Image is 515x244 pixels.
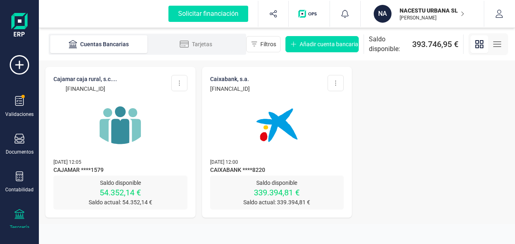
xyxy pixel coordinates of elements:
[210,198,344,206] p: Saldo actual: 339.394,81 €
[53,198,187,206] p: Saldo actual: 54.352,14 €
[11,13,28,39] img: Logo Finanedi
[285,36,359,52] button: Añadir cuenta bancaria
[210,179,344,187] p: Saldo disponible
[53,75,117,83] p: CAJAMAR CAJA RURAL, S.C....
[294,1,325,27] button: Logo de OPS
[53,85,117,93] p: [FINANCIAL_ID]
[210,187,344,198] p: 339.394,81 €
[6,149,34,155] div: Documentos
[298,10,320,18] img: Logo de OPS
[210,85,250,93] p: [FINANCIAL_ID]
[300,40,358,48] span: Añadir cuenta bancaria
[53,179,187,187] p: Saldo disponible
[159,1,258,27] button: Solicitar financiación
[5,111,34,118] div: Validaciones
[210,75,250,83] p: CAIXABANK, S.A.
[369,34,409,54] span: Saldo disponible:
[400,15,464,21] p: [PERSON_NAME]
[168,6,248,22] div: Solicitar financiación
[5,186,34,193] div: Contabilidad
[53,159,81,165] span: [DATE] 12:05
[53,187,187,198] p: 54.352,14 €
[10,224,30,231] div: Tesorería
[370,1,474,27] button: NANACESTU URBANA SL[PERSON_NAME]
[66,40,131,48] div: Cuentas Bancarias
[400,6,464,15] p: NACESTU URBANA SL
[412,39,458,50] span: 393.746,95 €
[164,40,228,48] div: Tarjetas
[210,159,238,165] span: [DATE] 12:00
[260,40,276,48] span: Filtros
[374,5,392,23] div: NA
[246,36,281,52] button: Filtros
